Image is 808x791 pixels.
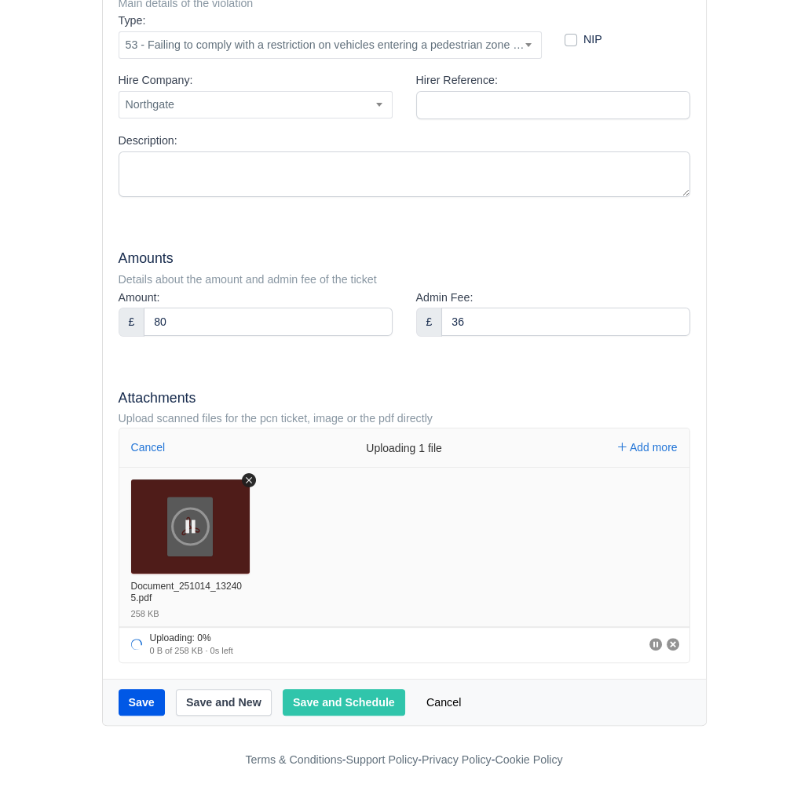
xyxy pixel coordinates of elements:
[119,91,393,118] span: Northgate
[119,271,690,289] div: Details about the amount and admin fee of the ticket
[119,689,165,716] button: Save
[416,71,498,89] label: Hirer Reference:
[119,132,177,150] label: Description:
[119,390,690,406] h5: Attachments
[245,753,342,766] a: Terms & Conditions
[131,608,159,619] div: 258 KB
[119,250,690,267] h5: Amounts
[176,689,272,716] button: Save and New
[150,632,233,645] div: Uploading: 0%
[119,289,160,307] label: Amount:
[119,31,542,59] span: 53 - Failing to comply with a restriction on vehicles entering a pedestrian zone (N/A)
[495,753,562,766] a: Cookie Policy
[119,626,236,662] div: Uploading
[144,308,392,336] input: 0.00
[119,95,392,115] span: Northgate
[630,441,678,454] span: Add more
[119,71,193,89] label: Hire Company:
[583,31,602,49] label: NIP
[416,308,443,336] div: £
[126,436,170,458] button: Cancel
[283,689,405,716] button: Save and Schedule
[119,12,146,30] label: Type:
[119,35,541,55] span: 53 - Failing to comply with a restriction on vehicles entering a pedestrian zone (N/A)
[287,428,522,468] div: Uploading 1 file
[169,505,212,548] button: Pause upload
[131,581,247,605] div: Document_251014_132405.pdf
[612,436,684,458] button: Add more files
[526,610,808,791] iframe: Chat Widget
[119,428,690,663] div: File Uploader
[416,689,471,716] a: Cancel
[242,473,256,487] button: Remove file
[346,753,419,766] a: Support Policy
[27,751,781,769] div: - - -
[150,646,233,655] span: 0 B of 258 KB · 0s left
[422,753,492,766] a: Privacy Policy
[119,308,145,336] div: £
[119,410,690,428] div: Upload scanned files for the pcn ticket, image or the pdf directly
[416,289,473,307] label: Admin Fee:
